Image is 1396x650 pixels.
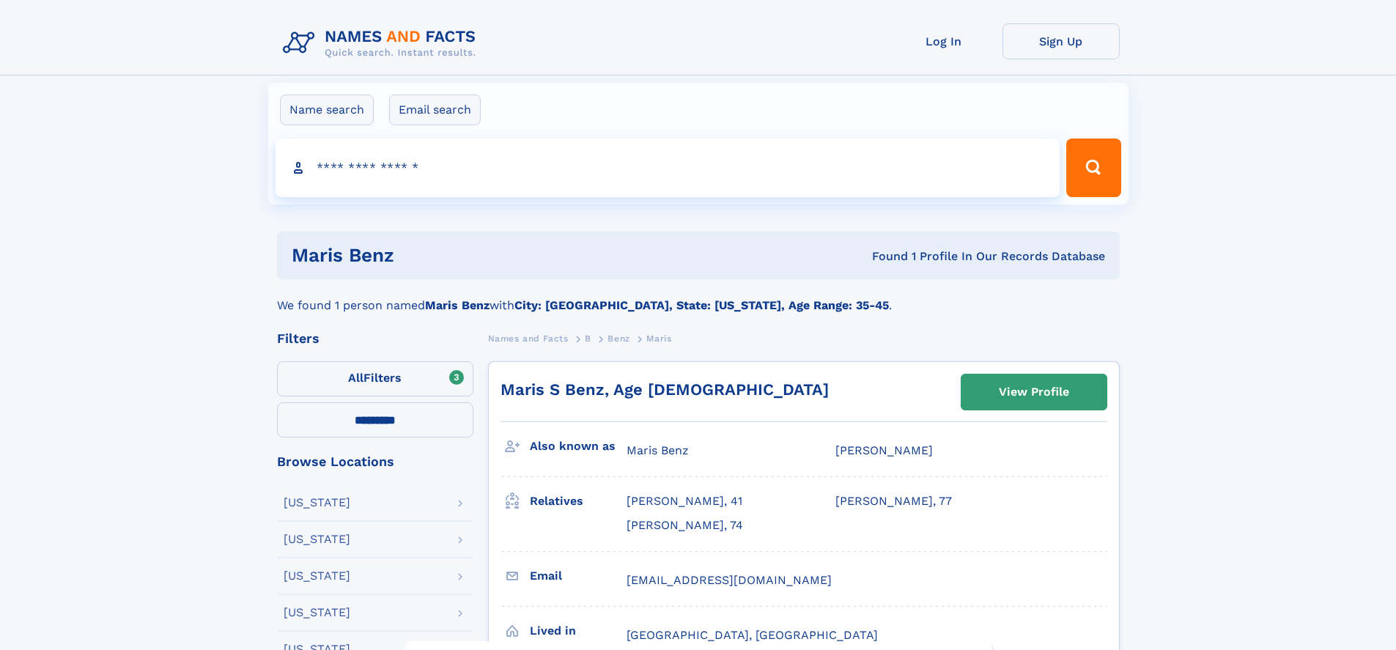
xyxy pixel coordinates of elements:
div: Browse Locations [277,455,473,468]
img: Logo Names and Facts [277,23,488,63]
span: [PERSON_NAME] [835,443,933,457]
div: [US_STATE] [284,570,350,582]
label: Filters [277,361,473,396]
div: [US_STATE] [284,533,350,545]
span: All [348,371,363,385]
button: Search Button [1066,139,1120,197]
span: Benz [607,333,629,344]
b: City: [GEOGRAPHIC_DATA], State: [US_STATE], Age Range: 35-45 [514,298,889,312]
span: Maris Benz [627,443,689,457]
a: B [585,329,591,347]
a: View Profile [961,374,1107,410]
a: [PERSON_NAME], 41 [627,493,742,509]
a: Benz [607,329,629,347]
span: [GEOGRAPHIC_DATA], [GEOGRAPHIC_DATA] [627,628,878,642]
label: Name search [280,95,374,125]
a: [PERSON_NAME], 77 [835,493,952,509]
label: Email search [389,95,481,125]
h3: Email [530,564,627,588]
div: [US_STATE] [284,497,350,509]
div: [US_STATE] [284,607,350,618]
a: Names and Facts [488,329,569,347]
h3: Relatives [530,489,627,514]
div: View Profile [999,375,1069,409]
h3: Lived in [530,618,627,643]
div: Found 1 Profile In Our Records Database [633,248,1105,265]
h3: Also known as [530,434,627,459]
div: We found 1 person named with . [277,279,1120,314]
a: Maris S Benz, Age [DEMOGRAPHIC_DATA] [501,380,829,399]
span: [EMAIL_ADDRESS][DOMAIN_NAME] [627,573,832,587]
div: Filters [277,332,473,345]
input: search input [276,139,1060,197]
span: B [585,333,591,344]
a: [PERSON_NAME], 74 [627,517,743,533]
a: Log In [885,23,1002,59]
h1: Maris Benz [292,246,633,265]
span: Maris [646,333,671,344]
b: Maris Benz [425,298,490,312]
a: Sign Up [1002,23,1120,59]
